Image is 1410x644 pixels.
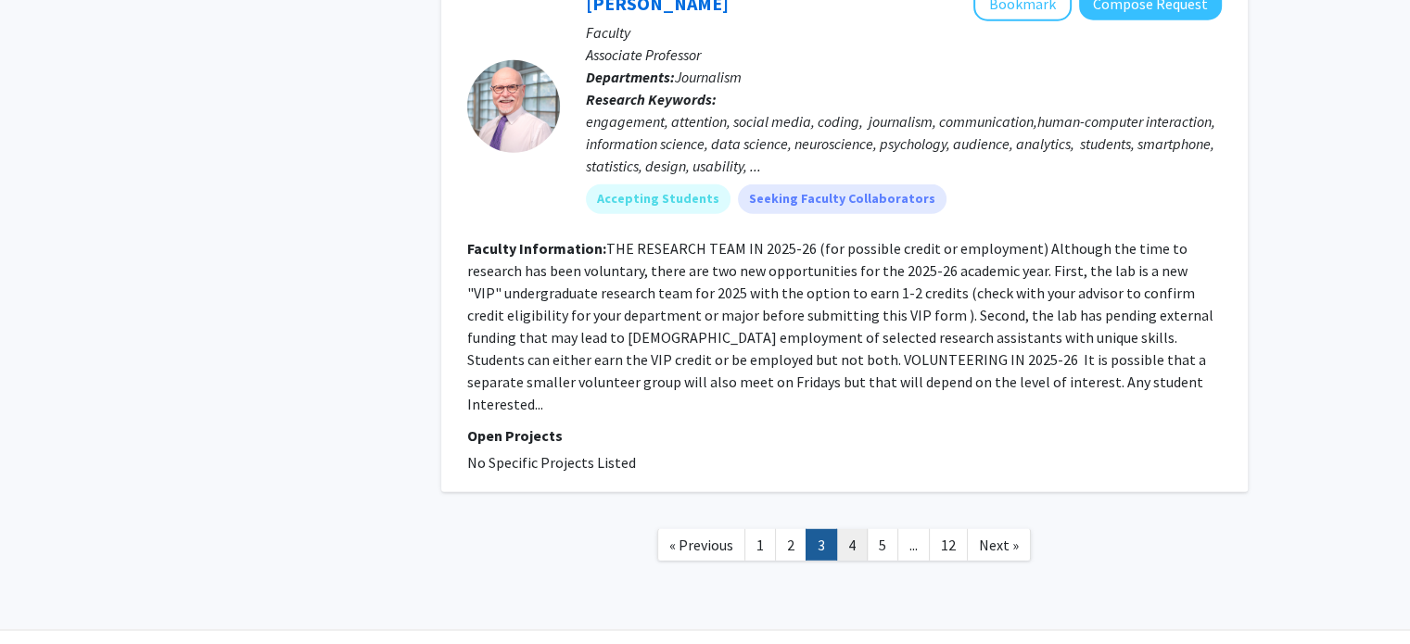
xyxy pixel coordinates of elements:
[775,529,807,562] a: 2
[669,536,733,554] span: « Previous
[675,68,742,86] span: Journalism
[836,529,868,562] a: 4
[967,529,1031,562] a: Next
[586,68,675,86] b: Departments:
[586,184,730,214] mat-chip: Accepting Students
[586,90,717,108] b: Research Keywords:
[467,239,606,258] b: Faculty Information:
[586,110,1222,177] div: engagement, attention, social media, coding, journalism, communication,human-computer interaction...
[467,424,1222,447] p: Open Projects
[738,184,946,214] mat-chip: Seeking Faculty Collaborators
[657,529,745,562] a: Previous
[1331,561,1396,630] iframe: Chat
[467,239,1213,413] fg-read-more: THE RESEARCH TEAM IN 2025-26 (for possible credit or employment) Although the time to research ha...
[929,529,968,562] a: 12
[744,529,776,562] a: 1
[979,536,1019,554] span: Next »
[909,536,918,554] span: ...
[441,511,1248,586] nav: Page navigation
[586,21,1222,44] p: Faculty
[806,529,837,562] a: 3
[467,453,636,472] span: No Specific Projects Listed
[586,44,1222,66] p: Associate Professor
[867,529,898,562] a: 5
